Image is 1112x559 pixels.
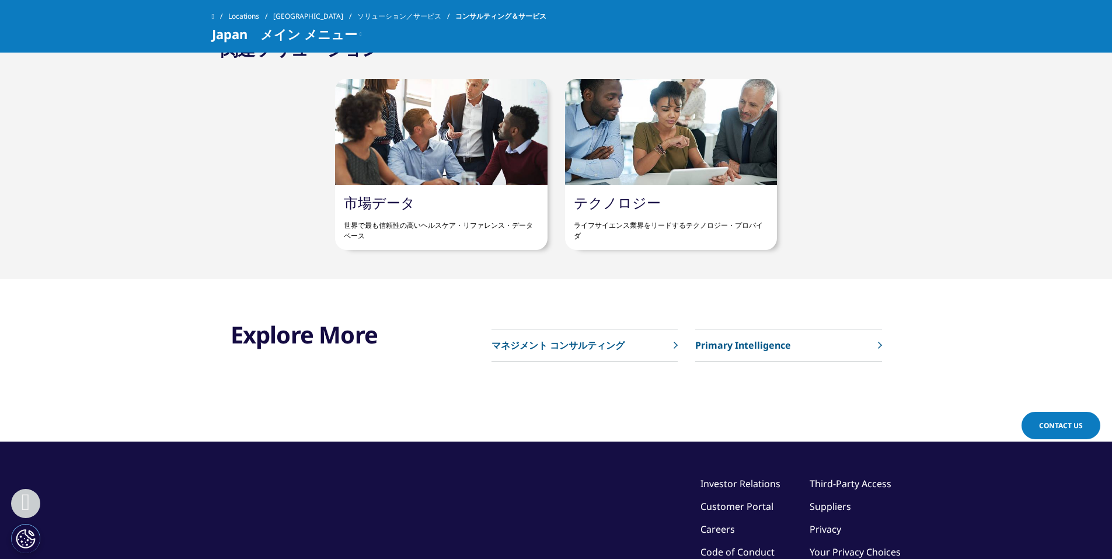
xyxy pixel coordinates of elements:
a: Code of Conduct [700,546,775,558]
a: Suppliers [810,500,851,513]
a: Your Privacy Choices [810,546,901,558]
p: マネジメント コンサルティング [491,338,625,352]
a: ソリューション／サービス [357,6,455,27]
a: Customer Portal [700,500,773,513]
p: ライフサイエンス業界をリードするテクノロジー・プロバイダ [574,211,768,241]
a: 市場データ [344,193,415,212]
a: Careers [700,523,735,536]
a: Privacy [810,523,841,536]
span: Contact Us [1039,421,1083,430]
p: 世界で最も信頼性の高いヘルスケア・リファレンス・データベース [344,211,538,241]
a: [GEOGRAPHIC_DATA] [273,6,357,27]
a: Locations [228,6,273,27]
span: コンサルティング＆サービス [455,6,546,27]
a: Primary Intelligence [695,329,881,362]
a: Third-Party Access [810,477,891,490]
a: Investor Relations [700,477,780,490]
button: Cookie 設定 [11,524,40,553]
a: マネジメント コンサルティング [491,329,678,362]
a: テクノロジー [574,193,661,212]
span: Japan メイン メニュー [212,27,357,41]
p: Primary Intelligence [695,338,791,352]
h3: Explore More [231,320,426,349]
a: Contact Us [1022,412,1100,439]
